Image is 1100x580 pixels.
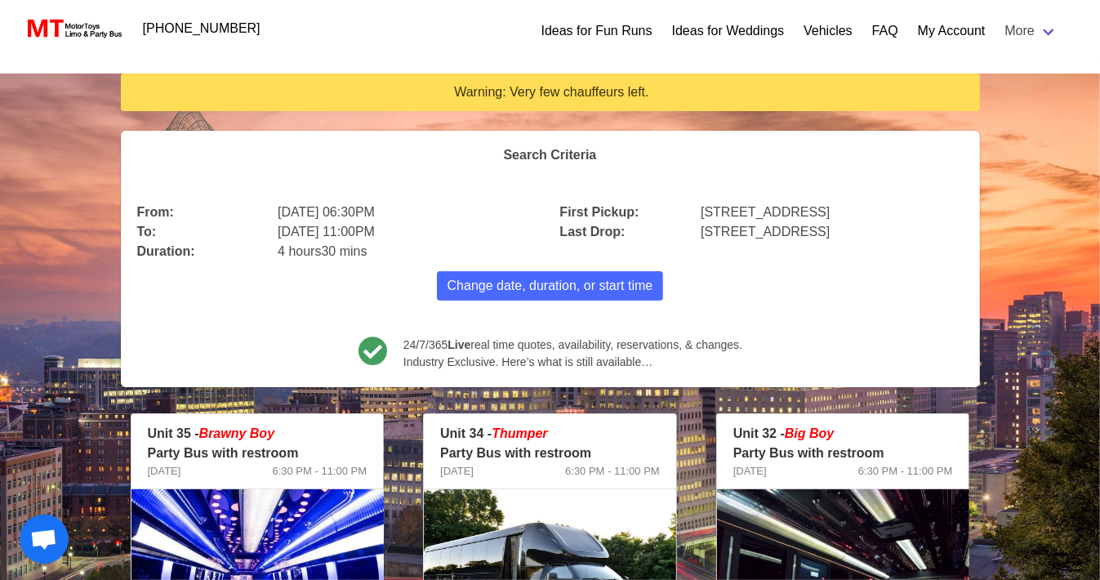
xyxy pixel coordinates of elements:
[437,271,664,301] button: Change date, duration, or start time
[448,338,470,351] b: Live
[918,21,986,41] a: My Account
[995,15,1067,47] a: More
[268,193,550,222] div: [DATE] 06:30PM
[785,426,834,440] em: Big Boy
[137,244,195,258] b: Duration:
[804,21,853,41] a: Vehicles
[403,354,742,371] span: Industry Exclusive. Here’s what is still available…
[448,276,653,296] span: Change date, duration, or start time
[560,205,639,219] b: First Pickup:
[733,424,953,444] p: Unit 32 -
[134,83,970,101] div: Warning: Very few chauffeurs left.
[137,225,157,239] b: To:
[541,21,652,41] a: Ideas for Fun Runs
[565,463,660,480] span: 6:30 PM - 11:00 PM
[691,212,973,242] div: [STREET_ADDRESS]
[322,244,367,258] span: 30 mins
[440,424,660,444] p: Unit 34 -
[492,426,547,440] em: Thumper
[672,21,785,41] a: Ideas for Weddings
[858,463,953,480] span: 6:30 PM - 11:00 PM
[137,205,174,219] b: From:
[691,193,973,222] div: [STREET_ADDRESS]
[148,424,367,444] p: Unit 35 -
[733,444,953,463] p: Party Bus with restroom
[403,337,742,354] span: 24/7/365 real time quotes, availability, reservations, & changes.
[133,12,270,45] a: [PHONE_NUMBER]
[199,426,274,440] em: Brawny Boy
[440,444,660,463] p: Party Bus with restroom
[148,463,181,480] span: [DATE]
[23,17,123,40] img: MotorToys Logo
[148,444,367,463] p: Party Bus with restroom
[20,515,69,564] div: Open chat
[872,21,898,41] a: FAQ
[560,225,626,239] b: Last Drop:
[268,212,550,242] div: [DATE] 11:00PM
[733,463,767,480] span: [DATE]
[137,147,964,163] h4: Search Criteria
[440,463,474,480] span: [DATE]
[268,232,550,261] div: 4 hours
[273,463,367,480] span: 6:30 PM - 11:00 PM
